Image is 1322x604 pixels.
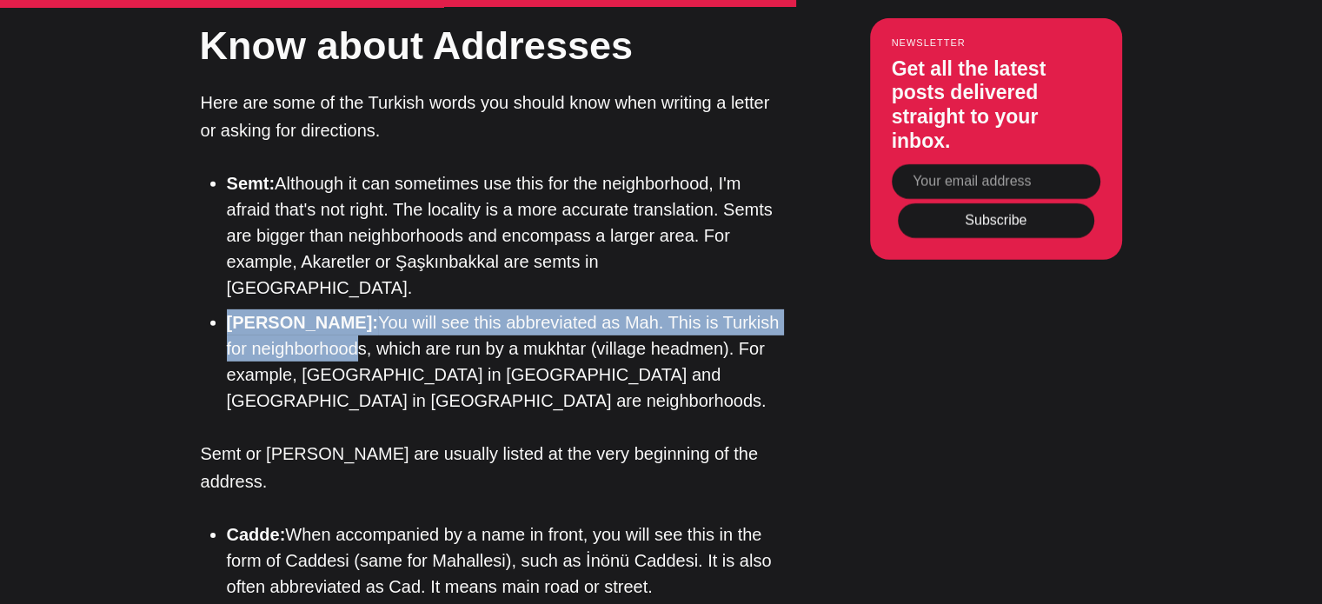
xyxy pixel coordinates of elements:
[898,203,1094,238] button: Subscribe
[227,521,783,600] li: When accompanied by a name in front, you will see this in the form of Caddesi (same for Mahallesi...
[227,525,286,544] strong: Cadde:
[227,313,378,332] strong: [PERSON_NAME]:
[227,309,783,414] li: You will see this abbreviated as Mah. This is Turkish for neighborhoods, which are run by a mukht...
[227,170,783,301] li: Although it can sometimes use this for the neighborhood, I'm afraid that's not right. The localit...
[892,57,1100,153] h3: Get all the latest posts delivered straight to your inbox.
[201,440,783,495] p: Semt or [PERSON_NAME] are usually listed at the very beginning of the address.
[892,37,1100,48] small: Newsletter
[892,164,1100,199] input: Your email address
[201,89,783,144] p: Here are some of the Turkish words you should know when writing a letter or asking for directions.
[227,174,276,193] strong: Semt:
